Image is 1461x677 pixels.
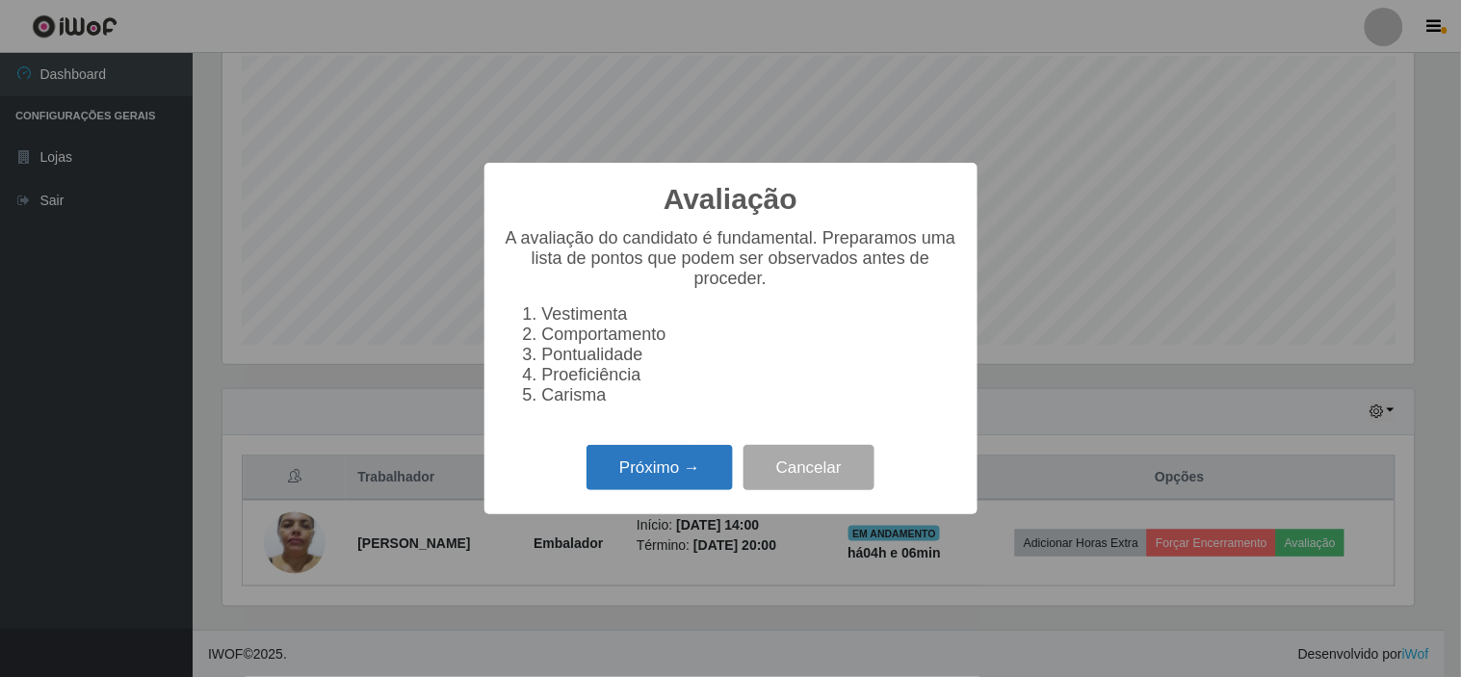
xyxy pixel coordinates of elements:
[542,385,958,405] li: Carisma
[542,345,958,365] li: Pontualidade
[542,304,958,325] li: Vestimenta
[744,445,874,490] button: Cancelar
[504,228,958,289] p: A avaliação do candidato é fundamental. Preparamos uma lista de pontos que podem ser observados a...
[664,182,797,217] h2: Avaliação
[542,365,958,385] li: Proeficiência
[587,445,733,490] button: Próximo →
[542,325,958,345] li: Comportamento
